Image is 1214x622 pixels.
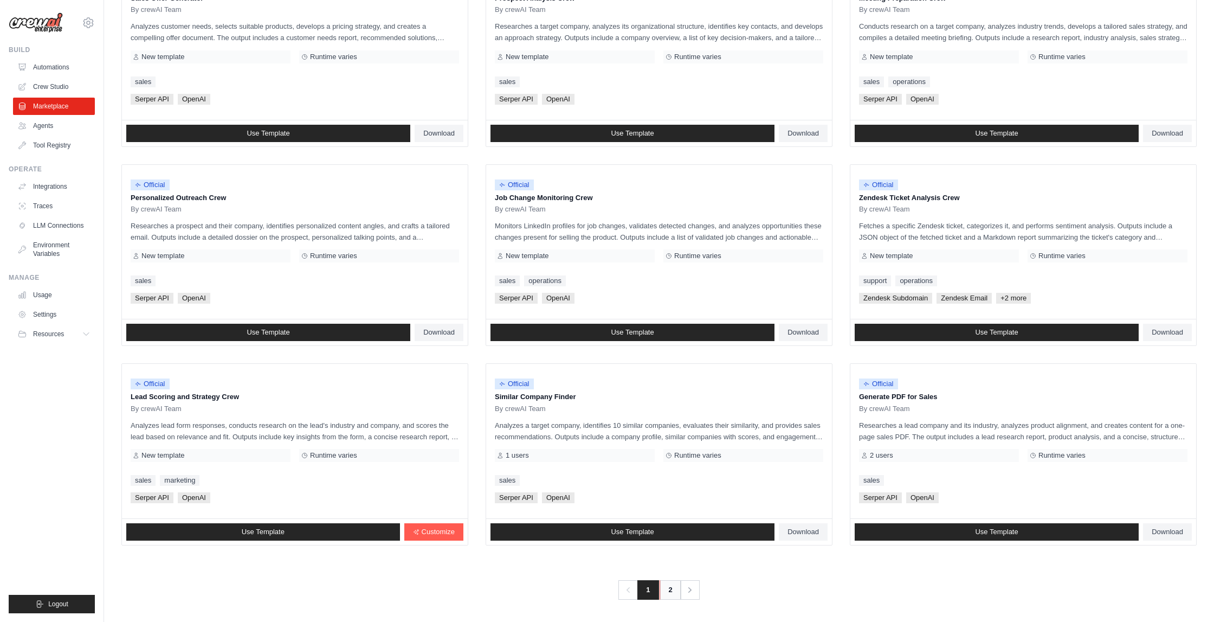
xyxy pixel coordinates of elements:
div: Manage [9,273,95,282]
span: Serper API [131,94,173,105]
a: Use Template [490,324,774,341]
a: Use Template [490,125,774,142]
span: By crewAI Team [131,5,182,14]
a: Download [779,125,828,142]
a: Use Template [126,324,410,341]
span: By crewAI Team [131,405,182,413]
span: Serper API [495,492,538,503]
span: Runtime varies [674,252,721,260]
img: Logo [9,12,63,33]
span: Official [859,379,898,389]
span: Serper API [495,94,538,105]
a: sales [859,76,884,87]
span: By crewAI Team [495,5,546,14]
a: Download [415,125,463,142]
a: Traces [13,197,95,215]
span: By crewAI Team [859,405,910,413]
a: LLM Connections [13,217,95,234]
a: Crew Studio [13,78,95,95]
p: Analyzes customer needs, selects suitable products, develops a pricing strategy, and creates a co... [131,21,459,43]
p: Analyzes lead form responses, conducts research on the lead's industry and company, and scores th... [131,420,459,443]
span: Download [1152,129,1183,138]
span: Use Template [611,328,654,337]
a: sales [495,76,520,87]
p: Zendesk Ticket Analysis Crew [859,193,1187,203]
span: OpenAI [906,492,939,503]
a: operations [895,275,937,286]
a: sales [131,76,156,87]
span: OpenAI [542,492,574,503]
div: Operate [9,165,95,174]
span: Use Template [611,129,654,138]
span: Runtime varies [310,252,357,260]
a: Tool Registry [13,137,95,154]
a: Download [779,523,828,541]
a: sales [495,275,520,286]
a: sales [495,475,520,486]
span: Serper API [495,293,538,304]
p: Analyzes a target company, identifies 10 similar companies, evaluates their similarity, and provi... [495,420,823,443]
span: OpenAI [542,293,574,304]
a: Download [1143,324,1192,341]
a: Download [415,324,463,341]
a: operations [524,275,566,286]
span: 1 [637,580,658,600]
span: Use Template [242,528,285,536]
span: Runtime varies [310,53,357,61]
span: New template [141,451,184,460]
span: Serper API [131,293,173,304]
a: Settings [13,306,95,323]
span: Use Template [975,528,1018,536]
span: Logout [48,600,68,608]
span: Download [1152,528,1183,536]
span: New template [870,252,913,260]
span: New template [506,252,548,260]
a: Use Template [126,523,400,541]
span: OpenAI [178,293,210,304]
span: Serper API [131,492,173,503]
p: Researches a target company, analyzes its organizational structure, identifies key contacts, and ... [495,21,823,43]
p: Monitors LinkedIn profiles for job changes, validates detected changes, and analyzes opportunitie... [495,220,823,243]
a: Download [779,324,828,341]
span: Runtime varies [1038,252,1086,260]
span: Use Template [975,129,1018,138]
span: Official [131,379,170,389]
a: sales [859,475,884,486]
span: Official [131,179,170,190]
p: Lead Scoring and Strategy Crew [131,392,459,402]
span: OpenAI [906,94,939,105]
span: Runtime varies [1038,53,1086,61]
span: +2 more [996,293,1031,304]
span: Serper API [859,492,902,503]
a: Use Template [490,523,774,541]
a: operations [888,76,930,87]
span: Official [495,379,534,389]
span: Use Template [247,328,289,337]
a: sales [131,475,156,486]
span: New template [870,53,913,61]
span: OpenAI [178,492,210,503]
p: Fetches a specific Zendesk ticket, categorizes it, and performs sentiment analysis. Outputs inclu... [859,220,1187,243]
span: By crewAI Team [859,205,910,214]
span: Use Template [247,129,289,138]
span: Runtime varies [674,451,721,460]
span: Runtime varies [1038,451,1086,460]
a: Use Template [855,523,1139,541]
span: OpenAI [542,94,574,105]
span: Download [787,129,819,138]
span: Zendesk Email [937,293,992,304]
a: Automations [13,59,95,76]
nav: Pagination [618,580,699,600]
a: Download [1143,523,1192,541]
span: Use Template [975,328,1018,337]
span: 2 users [870,451,893,460]
span: By crewAI Team [495,205,546,214]
span: New template [506,53,548,61]
span: By crewAI Team [859,5,910,14]
a: 2 [660,580,681,600]
p: Job Change Monitoring Crew [495,193,823,203]
a: Integrations [13,178,95,195]
span: Download [1152,328,1183,337]
span: Runtime varies [674,53,721,61]
p: Researches a prospect and their company, identifies personalized content angles, and crafts a tai... [131,220,459,243]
